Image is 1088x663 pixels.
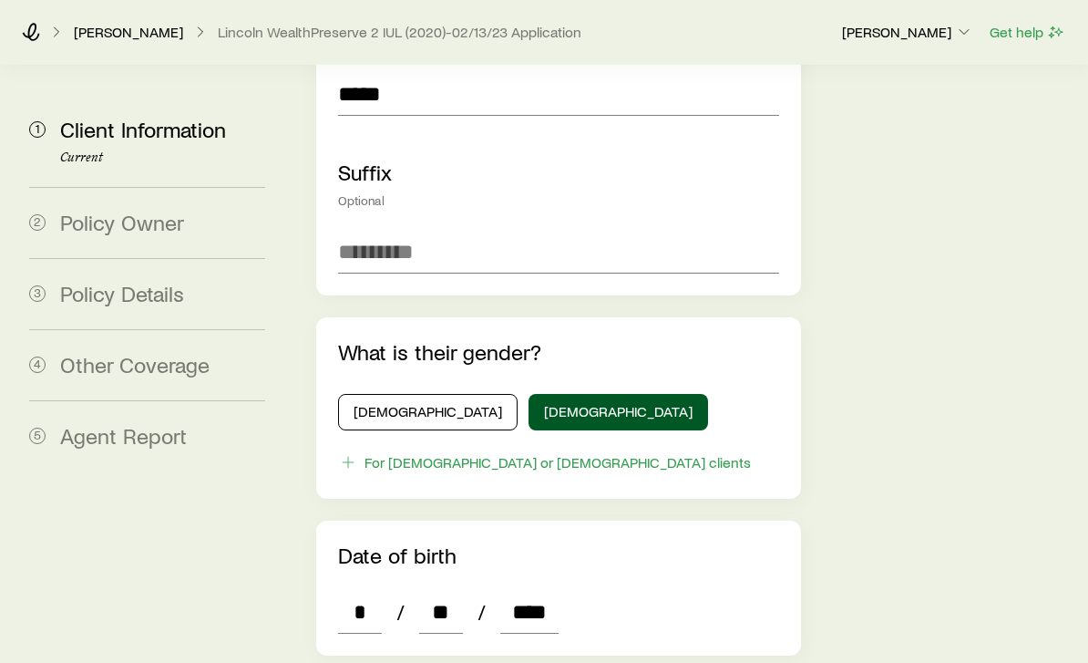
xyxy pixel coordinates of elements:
span: Policy Details [60,280,184,306]
button: [DEMOGRAPHIC_DATA] [338,394,518,430]
span: 2 [29,214,46,231]
div: For [DEMOGRAPHIC_DATA] or [DEMOGRAPHIC_DATA] clients [364,453,751,471]
span: / [470,599,493,625]
span: 5 [29,428,46,444]
a: [PERSON_NAME] [73,24,184,41]
p: Current [60,150,265,165]
span: Agent Report [60,422,187,449]
div: Optional [338,193,780,208]
label: Suffix [338,159,392,185]
button: [DEMOGRAPHIC_DATA] [529,394,708,430]
span: / [389,599,412,625]
span: Client Information [60,116,226,142]
p: Date of birth [338,543,780,568]
span: Other Coverage [60,351,210,378]
p: [PERSON_NAME] [842,23,973,41]
span: 3 [29,285,46,302]
button: For [DEMOGRAPHIC_DATA] or [DEMOGRAPHIC_DATA] clients [338,452,752,473]
p: What is their gender? [338,339,780,365]
button: Get help [989,22,1066,43]
button: [PERSON_NAME] [841,22,974,44]
span: 1 [29,121,46,138]
span: Policy Owner [60,209,184,235]
span: 4 [29,357,46,373]
button: Lincoln WealthPreserve 2 IUL (2020)-02/13/23 Application [217,24,582,41]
